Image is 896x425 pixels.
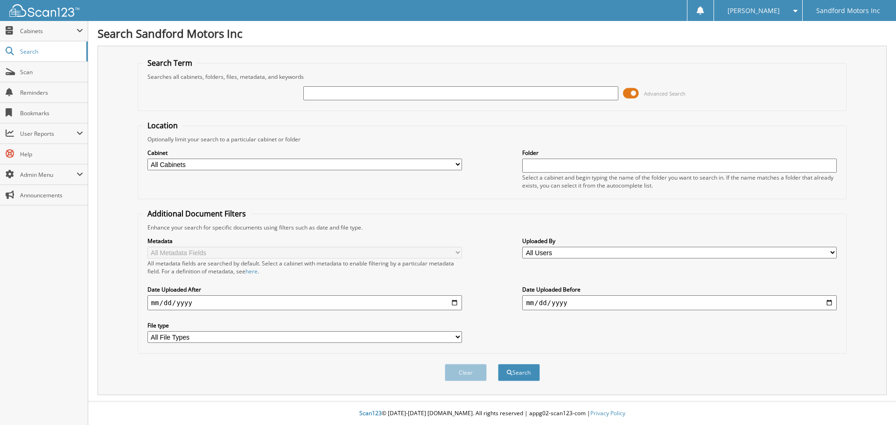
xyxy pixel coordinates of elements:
[143,135,842,143] div: Optionally limit your search to a particular cabinet or folder
[522,237,837,245] label: Uploaded By
[147,259,462,275] div: All metadata fields are searched by default. Select a cabinet with metadata to enable filtering b...
[522,295,837,310] input: end
[522,174,837,189] div: Select a cabinet and begin typing the name of the folder you want to search in. If the name match...
[590,409,625,417] a: Privacy Policy
[644,90,686,97] span: Advanced Search
[143,58,197,68] legend: Search Term
[816,8,880,14] span: Sandford Motors Inc
[147,237,462,245] label: Metadata
[20,109,83,117] span: Bookmarks
[147,149,462,157] label: Cabinet
[143,209,251,219] legend: Additional Document Filters
[9,4,79,17] img: scan123-logo-white.svg
[143,120,182,131] legend: Location
[498,364,540,381] button: Search
[522,286,837,293] label: Date Uploaded Before
[147,286,462,293] label: Date Uploaded After
[20,150,83,158] span: Help
[20,27,77,35] span: Cabinets
[20,68,83,76] span: Scan
[728,8,780,14] span: [PERSON_NAME]
[20,48,82,56] span: Search
[445,364,487,381] button: Clear
[143,223,842,231] div: Enhance your search for specific documents using filters such as date and file type.
[98,26,887,41] h1: Search Sandford Motors Inc
[20,89,83,97] span: Reminders
[143,73,842,81] div: Searches all cabinets, folders, files, metadata, and keywords
[147,295,462,310] input: start
[245,267,258,275] a: here
[147,321,462,329] label: File type
[88,402,896,425] div: © [DATE]-[DATE] [DOMAIN_NAME]. All rights reserved | appg02-scan123-com |
[20,130,77,138] span: User Reports
[20,171,77,179] span: Admin Menu
[20,191,83,199] span: Announcements
[359,409,382,417] span: Scan123
[522,149,837,157] label: Folder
